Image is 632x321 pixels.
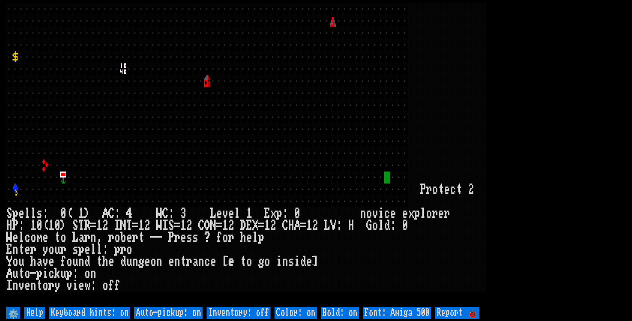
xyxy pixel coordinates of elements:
div: t [96,256,102,268]
div: P [420,184,426,196]
div: d [120,256,126,268]
div: = [258,220,264,232]
div: t [54,232,60,244]
div: = [90,220,96,232]
div: ( [66,208,72,220]
div: c [450,184,456,196]
div: o [366,208,372,220]
div: = [300,220,306,232]
div: p [258,232,264,244]
input: Auto-pickup: on [134,307,203,319]
div: S [168,220,174,232]
div: 1 [246,208,252,220]
div: S [72,220,78,232]
div: s [36,208,42,220]
div: = [216,220,222,232]
div: : [168,208,174,220]
div: v [66,280,72,292]
div: 1 [30,220,36,232]
div: i [72,280,78,292]
div: h [240,232,246,244]
div: e [144,256,150,268]
div: e [108,256,114,268]
div: o [426,208,432,220]
div: 1 [306,220,312,232]
div: f [114,280,120,292]
div: 1 [222,220,228,232]
div: o [126,244,132,256]
div: t [240,256,246,268]
div: n [12,280,18,292]
div: e [24,280,30,292]
div: H [288,220,294,232]
input: Bold: on [321,307,359,319]
div: ] [312,256,318,268]
div: l [30,208,36,220]
div: 2 [312,220,318,232]
div: ) [84,208,90,220]
div: c [48,268,54,280]
div: n [132,256,138,268]
div: 2 [228,220,234,232]
div: E [6,244,12,256]
div: c [24,232,30,244]
div: p [414,208,420,220]
div: o [48,244,54,256]
div: o [222,232,228,244]
div: l [18,232,24,244]
div: V [330,220,336,232]
div: l [24,208,30,220]
div: o [42,280,48,292]
div: R [84,220,90,232]
div: t [138,232,144,244]
div: o [150,256,156,268]
div: e [228,208,234,220]
div: p [36,268,42,280]
div: t [438,184,444,196]
div: [ [222,256,228,268]
div: r [186,256,192,268]
div: y [42,244,48,256]
div: u [60,268,66,280]
div: r [30,244,36,256]
div: e [306,256,312,268]
div: T [78,220,84,232]
div: i [276,256,282,268]
div: o [60,232,66,244]
div: n [198,256,204,268]
div: l [90,244,96,256]
div: m [36,232,42,244]
div: e [180,232,186,244]
div: p [78,244,84,256]
div: y [54,280,60,292]
div: 1 [264,220,270,232]
div: u [18,256,24,268]
div: r [228,232,234,244]
div: p [12,208,18,220]
div: ( [42,220,48,232]
div: e [216,208,222,220]
div: f [108,280,114,292]
div: o [24,268,30,280]
div: d [384,220,390,232]
div: a [78,232,84,244]
div: H [348,220,354,232]
div: d [84,256,90,268]
div: i [378,208,384,220]
div: 2 [144,220,150,232]
div: e [48,256,54,268]
input: ⚙️ [6,307,20,319]
div: r [174,232,180,244]
div: 1 [180,220,186,232]
div: 2 [468,184,474,196]
div: C [162,208,168,220]
div: W [156,220,162,232]
div: r [432,208,438,220]
div: x [408,208,414,220]
div: 1 [78,208,84,220]
div: u [54,244,60,256]
div: 1 [48,220,54,232]
div: t [18,244,24,256]
div: v [372,208,378,220]
div: o [114,232,120,244]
